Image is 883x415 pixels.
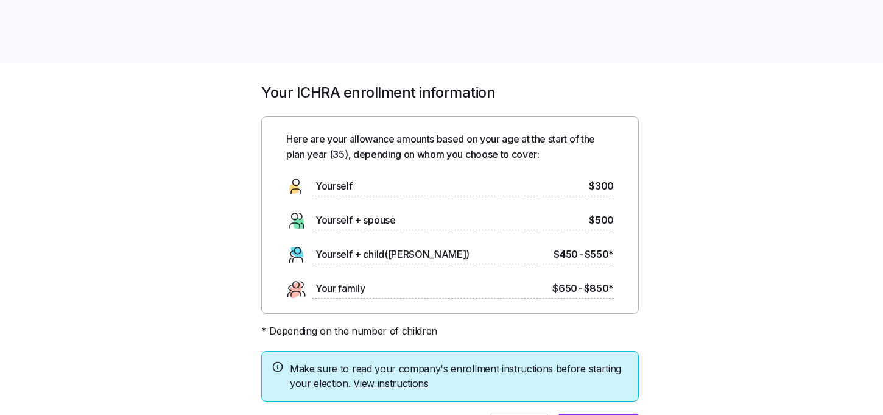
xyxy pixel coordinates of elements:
[589,179,614,194] span: $300
[579,281,583,296] span: -
[579,247,583,262] span: -
[584,281,614,296] span: $850
[585,247,614,262] span: $550
[589,213,614,228] span: $500
[261,324,437,339] span: * Depending on the number of children
[315,247,470,262] span: Yourself + child([PERSON_NAME])
[315,179,352,194] span: Yourself
[286,132,614,162] span: Here are your allowance amounts based on your age at the start of the plan year ( 35 ), depending...
[353,377,429,389] a: View instructions
[261,83,639,102] h1: Your ICHRA enrollment information
[315,213,396,228] span: Yourself + spouse
[290,361,628,392] span: Make sure to read your company's enrollment instructions before starting your election.
[554,247,578,262] span: $450
[552,281,577,296] span: $650
[315,281,365,296] span: Your family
